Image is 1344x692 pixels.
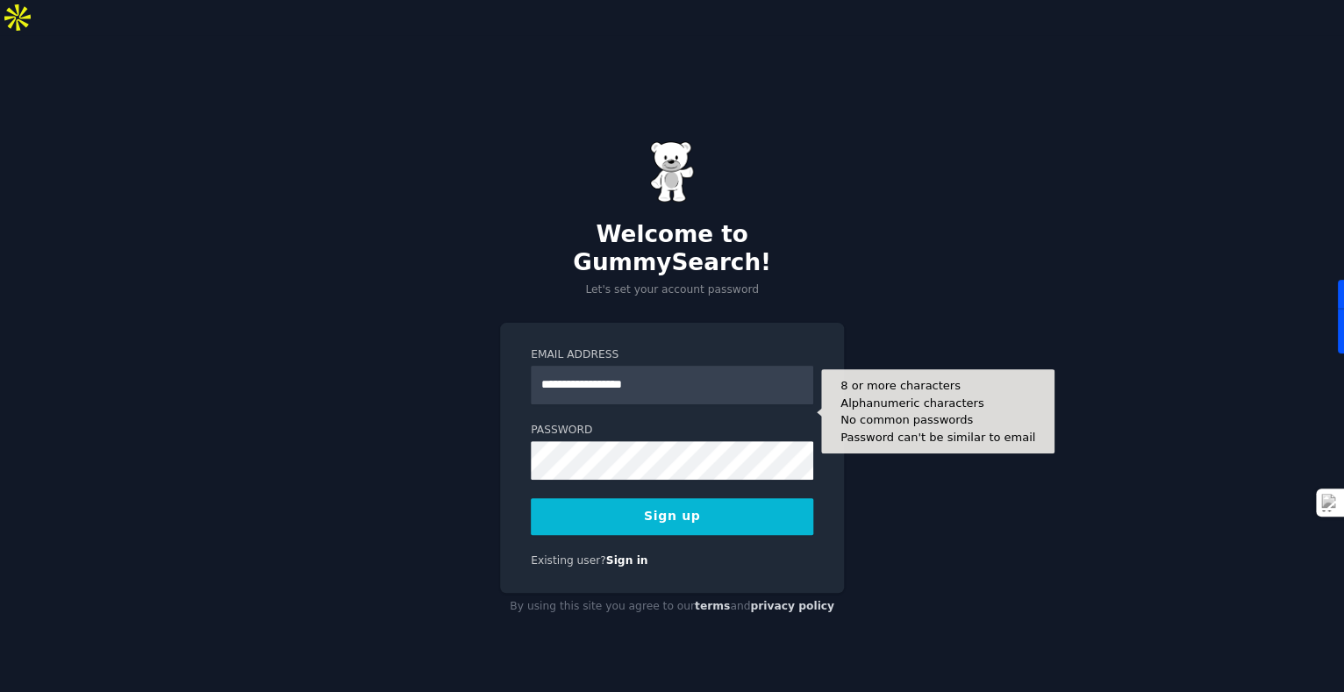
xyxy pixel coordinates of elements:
[531,347,813,363] label: Email Address
[606,554,648,567] a: Sign in
[531,423,813,439] label: Password
[531,498,813,535] button: Sign up
[500,221,844,276] h2: Welcome to GummySearch!
[500,593,844,621] div: By using this site you agree to our and
[531,554,606,567] span: Existing user?
[650,141,694,203] img: Gummy Bear
[500,282,844,298] p: Let's set your account password
[695,600,730,612] a: terms
[750,600,834,612] a: privacy policy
